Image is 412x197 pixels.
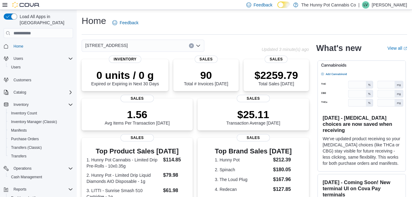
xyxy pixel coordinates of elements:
button: Open list of options [196,43,201,48]
div: Avg Items Per Transaction [DATE] [105,108,170,126]
dt: 1. Hunny Pot [215,157,271,163]
button: Transfers (Classic) [6,143,75,152]
a: Inventory Count [9,110,40,117]
a: View allExternal link [387,46,407,51]
a: Feedback [110,17,141,29]
div: Transaction Average [DATE] [226,108,280,126]
span: Users [11,55,73,62]
p: [PERSON_NAME] [372,1,407,9]
span: Customers [13,78,31,83]
button: Inventory Manager (Classic) [6,118,75,126]
span: Sales [121,95,154,102]
h3: [DATE] - [MEDICAL_DATA] choices are now saved when receiving [323,115,401,133]
a: Cash Management [9,173,44,181]
div: Total # Invoices [DATE] [184,69,228,86]
button: Inventory [11,101,31,108]
span: Transfers [11,154,26,159]
button: Customers [1,75,75,84]
div: Laura Vale [362,1,369,9]
span: Operations [13,166,32,171]
p: | [358,1,360,9]
span: Catalog [11,89,73,96]
dd: $79.98 [163,172,188,179]
span: Transfers (Classic) [9,144,73,151]
dd: $114.85 [163,156,188,164]
span: Sales [237,134,270,141]
dd: $127.85 [273,186,292,193]
dt: 2. Spinach [215,167,271,173]
span: Inventory Manager (Classic) [9,118,73,126]
span: Home [13,44,23,49]
span: Operations [11,165,73,172]
div: Expired or Expiring in Next 30 Days [91,69,159,86]
dd: $212.39 [273,156,292,164]
span: Sales [194,56,218,63]
span: Home [11,42,73,50]
span: Reports [13,187,26,192]
span: Inventory [13,102,29,107]
dt: 2. Hunny Pot - Limited Drip Liquid Diamonds AIO Disposable - 1g [87,172,161,184]
p: $25.11 [226,108,280,121]
span: Manifests [9,127,73,134]
button: Cash Management [6,173,75,181]
h3: Top Brand Sales [DATE] [215,148,292,155]
span: Customers [11,76,73,83]
span: Sales [237,95,270,102]
button: Inventory Count [6,109,75,118]
span: Manifests [11,128,27,133]
input: Dark Mode [277,2,290,8]
button: Operations [11,165,34,172]
button: Users [1,54,75,63]
span: Feedback [254,2,272,8]
span: Sales [121,134,154,141]
button: Transfers [6,152,75,160]
span: Inventory Count [11,111,37,116]
div: Total Sales [DATE] [254,69,298,86]
dt: 3. The Loud Plug [215,176,271,183]
dd: $167.96 [273,176,292,183]
h1: Home [82,15,106,27]
dt: 4. Redecan [215,186,271,192]
button: Users [11,55,25,62]
span: Users [13,56,23,61]
button: Users [6,63,75,71]
a: Inventory Manager (Classic) [9,118,60,126]
button: Home [1,42,75,51]
h2: What's new [316,43,361,53]
p: The Hunny Pot Cannabis Co [301,1,356,9]
button: Manifests [6,126,75,135]
span: Users [11,65,21,70]
span: Users [9,64,73,71]
a: Customers [11,76,34,84]
p: 90 [184,69,228,81]
button: Reports [11,186,29,193]
button: Inventory [1,100,75,109]
span: Sales [265,56,288,63]
p: $2259.79 [254,69,298,81]
span: Transfers (Classic) [11,145,42,150]
a: Manifests [9,127,29,134]
p: Updated 3 minute(s) ago [262,47,309,52]
a: Transfers (Classic) [9,144,44,151]
span: Feedback [120,20,138,26]
p: 0 units / 0 g [91,69,159,81]
button: Reports [1,185,75,194]
button: Clear input [189,43,194,48]
button: Catalog [1,88,75,97]
span: Cash Management [11,175,42,180]
span: Load All Apps in [GEOGRAPHIC_DATA] [17,14,73,26]
button: Purchase Orders [6,135,75,143]
dd: $180.05 [273,166,292,173]
span: LV [364,1,368,9]
a: Transfers [9,153,29,160]
span: [STREET_ADDRESS] [85,42,128,49]
span: Catalog [13,90,26,95]
span: Cash Management [9,173,73,181]
p: We've updated product receiving so your [MEDICAL_DATA] choices (like THCa or CBG) stay visible fo... [323,136,401,166]
a: Users [9,64,23,71]
dt: 1. Hunny Pot Cannabis - Limited Drip Pre-Rolls - 10x0.35g [87,157,161,169]
img: Cova [12,2,40,8]
span: Inventory [109,56,141,63]
a: Home [11,43,26,50]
